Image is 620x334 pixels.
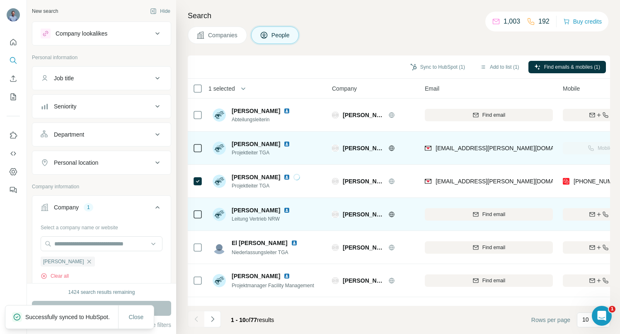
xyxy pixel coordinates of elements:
span: of [246,317,251,323]
button: Buy credits [563,16,602,27]
img: LinkedIn logo [283,108,290,114]
span: [PERSON_NAME] [232,206,280,214]
button: Use Surfe on LinkedIn [7,128,20,143]
span: [EMAIL_ADDRESS][PERSON_NAME][DOMAIN_NAME] [436,178,581,185]
span: Find email [482,211,505,218]
img: Logo of Lauer [332,211,339,218]
div: New search [32,7,58,15]
p: 192 [538,17,550,26]
button: Use Surfe API [7,146,20,161]
span: Abteilungsleiterin [232,116,293,123]
span: 77 [251,317,257,323]
button: Find email [425,241,553,254]
button: Add to list (1) [474,61,525,73]
img: Avatar [213,208,226,221]
button: Job title [32,68,171,88]
span: Find email [482,277,505,284]
img: LinkedIn logo [291,240,298,246]
img: provider findymail logo [425,144,431,152]
img: LinkedIn logo [283,207,290,214]
p: Company information [32,183,171,190]
img: Avatar [213,241,226,254]
span: Email [425,84,439,93]
img: Avatar [213,108,226,122]
p: 1,003 [504,17,520,26]
button: Find email [425,109,553,121]
button: Find email [425,274,553,287]
button: Find email [425,208,553,221]
span: Close [129,313,144,321]
img: provider findymail logo [425,177,431,185]
img: Logo of Lauer [332,244,339,251]
img: Avatar [213,142,226,155]
div: Seniority [54,102,76,111]
span: Projektleiter TGA [232,149,293,156]
span: [PERSON_NAME] [232,107,280,115]
span: [PERSON_NAME] [232,173,280,181]
span: People [271,31,291,39]
span: [PERSON_NAME] [343,177,384,185]
span: [PERSON_NAME] [232,305,280,314]
span: [PERSON_NAME] [343,210,384,219]
button: Company lookalikes [32,24,171,43]
img: Logo of Lauer [332,112,339,118]
div: Department [54,130,84,139]
img: Logo of Lauer [332,145,339,151]
span: 1 - 10 [231,317,246,323]
span: Find email [482,111,505,119]
span: [EMAIL_ADDRESS][PERSON_NAME][DOMAIN_NAME] [436,145,581,151]
span: Rows per page [531,316,570,324]
img: Logo of Lauer [332,178,339,185]
button: Navigate to next page [204,311,221,327]
div: Select a company name or website [41,221,162,231]
button: Department [32,125,171,144]
button: Close [123,310,150,324]
p: Successfully synced to HubSpot. [25,313,116,321]
span: [PERSON_NAME] [343,243,384,252]
div: Company [54,203,79,211]
img: Avatar [7,8,20,22]
span: results [231,317,274,323]
button: Sync to HubSpot (1) [404,61,471,73]
span: Leitung Vertrieb NRW [232,215,293,223]
p: 10 [582,315,589,324]
button: My lists [7,89,20,104]
span: Projektmanager Facility Management [232,283,314,288]
img: Avatar [213,175,226,188]
button: Hide [144,5,176,17]
span: [PERSON_NAME] [43,258,84,265]
button: Quick start [7,35,20,50]
img: Avatar [213,274,226,287]
span: El [PERSON_NAME] [232,239,288,247]
span: [PERSON_NAME] [232,272,280,280]
h4: Search [188,10,610,22]
div: Company lookalikes [56,29,107,38]
p: Personal information [32,54,171,61]
img: Logo of Lauer [332,277,339,284]
div: Personal location [54,159,98,167]
button: Search [7,53,20,68]
div: 1 [84,204,93,211]
button: Dashboard [7,164,20,179]
button: Clear all [41,272,69,280]
span: Companies [208,31,238,39]
img: LinkedIn logo [283,141,290,147]
img: LinkedIn logo [283,273,290,279]
span: Find emails & mobiles (1) [544,63,600,71]
span: [PERSON_NAME] [343,144,384,152]
span: Mobile [563,84,580,93]
span: 1 selected [208,84,235,93]
span: Projektleiter TGA [232,182,300,190]
button: Feedback [7,183,20,197]
span: Company [332,84,357,93]
img: LinkedIn logo [283,174,290,180]
span: [PERSON_NAME] [343,276,384,285]
button: Enrich CSV [7,71,20,86]
button: Personal location [32,153,171,173]
button: Seniority [32,96,171,116]
div: Job title [54,74,74,82]
button: Company1 [32,197,171,221]
span: Find email [482,244,505,251]
div: 1424 search results remaining [68,288,135,296]
button: Find emails & mobiles (1) [528,61,606,73]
